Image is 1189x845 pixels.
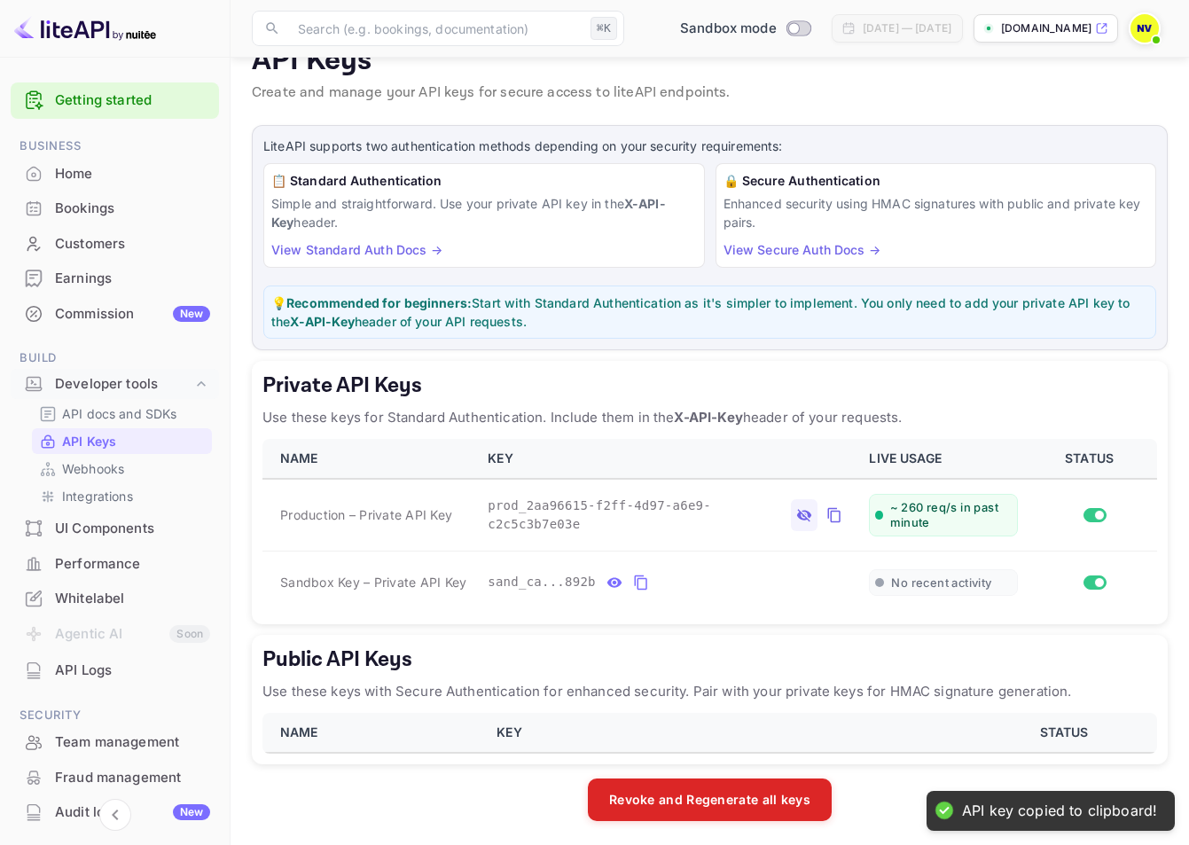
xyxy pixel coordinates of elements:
[858,439,1029,479] th: LIVE USAGE
[62,404,177,423] p: API docs and SDKs
[11,348,219,368] span: Build
[173,804,210,820] div: New
[55,732,210,753] div: Team management
[39,459,205,478] a: Webhooks
[32,428,212,454] div: API Keys
[11,297,219,332] div: CommissionNew
[252,43,1168,79] p: API Keys
[271,171,697,191] h6: 📋 Standard Authentication
[39,432,205,450] a: API Keys
[591,17,617,40] div: ⌘K
[11,157,219,190] a: Home
[55,199,210,219] div: Bookings
[271,242,442,257] a: View Standard Auth Docs →
[55,768,210,788] div: Fraud management
[11,227,219,260] a: Customers
[99,799,131,831] button: Collapse navigation
[11,512,219,544] a: UI Components
[39,404,205,423] a: API docs and SDKs
[11,795,219,830] div: Audit logsNew
[11,512,219,546] div: UI Components
[1001,20,1091,36] p: [DOMAIN_NAME]
[11,725,219,760] div: Team management
[55,802,210,823] div: Audit logs
[486,713,978,753] th: KEY
[11,761,219,795] div: Fraud management
[11,547,219,580] a: Performance
[11,795,219,828] a: Audit logsNew
[262,372,1157,400] h5: Private API Keys
[262,713,1157,754] table: public api keys table
[32,401,212,426] div: API docs and SDKs
[11,582,219,614] a: Whitelabel
[62,459,124,478] p: Webhooks
[55,589,210,609] div: Whitelabel
[271,293,1148,331] p: 💡 Start with Standard Authentication as it's simpler to implement. You only need to add your priv...
[11,582,219,616] div: Whitelabel
[55,519,210,539] div: UI Components
[55,234,210,254] div: Customers
[55,269,210,289] div: Earnings
[262,681,1157,702] p: Use these keys with Secure Authentication for enhanced security. Pair with your private keys for ...
[287,11,583,46] input: Search (e.g. bookings, documentation)
[280,505,452,524] span: Production – Private API Key
[263,137,1156,156] p: LiteAPI supports two authentication methods depending on your security requirements:
[173,306,210,322] div: New
[962,802,1157,820] div: API key copied to clipboard!
[891,575,991,591] span: No recent activity
[488,573,596,591] span: sand_ca...892b
[724,194,1149,231] p: Enhanced security using HMAC signatures with public and private key pairs.
[11,725,219,758] a: Team management
[11,157,219,192] div: Home
[1029,439,1157,479] th: STATUS
[11,761,219,794] a: Fraud management
[488,497,784,534] span: prod_2aa96615-f2ff-4d97-a6e9-c2c5c3b7e03e
[680,19,777,39] span: Sandbox mode
[477,439,858,479] th: KEY
[55,374,192,395] div: Developer tools
[11,262,219,296] div: Earnings
[11,82,219,119] div: Getting started
[262,645,1157,674] h5: Public API Keys
[863,20,951,36] div: [DATE] — [DATE]
[55,304,210,325] div: Commission
[674,409,742,426] strong: X-API-Key
[11,137,219,156] span: Business
[55,661,210,681] div: API Logs
[673,19,817,39] div: Switch to Production mode
[262,713,486,753] th: NAME
[55,554,210,575] div: Performance
[11,192,219,224] a: Bookings
[32,483,212,509] div: Integrations
[11,706,219,725] span: Security
[14,14,156,43] img: LiteAPI logo
[11,262,219,294] a: Earnings
[32,456,212,481] div: Webhooks
[290,314,354,329] strong: X-API-Key
[271,196,666,230] strong: X-API-Key
[11,653,219,686] a: API Logs
[271,194,697,231] p: Simple and straightforward. Use your private API key in the header.
[252,82,1168,104] p: Create and manage your API keys for secure access to liteAPI endpoints.
[62,432,116,450] p: API Keys
[1130,14,1159,43] img: Nicholas Valbusa
[11,369,219,400] div: Developer tools
[588,778,832,821] button: Revoke and Regenerate all keys
[55,90,210,111] a: Getting started
[11,227,219,262] div: Customers
[39,487,205,505] a: Integrations
[11,547,219,582] div: Performance
[978,713,1157,753] th: STATUS
[262,439,1157,614] table: private api keys table
[890,500,1013,530] span: ~ 260 req/s in past minute
[724,171,1149,191] h6: 🔒 Secure Authentication
[62,487,133,505] p: Integrations
[11,192,219,226] div: Bookings
[286,295,472,310] strong: Recommended for beginners:
[262,439,477,479] th: NAME
[11,653,219,688] div: API Logs
[724,242,880,257] a: View Secure Auth Docs →
[262,407,1157,428] p: Use these keys for Standard Authentication. Include them in the header of your requests.
[55,164,210,184] div: Home
[280,575,466,590] span: Sandbox Key – Private API Key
